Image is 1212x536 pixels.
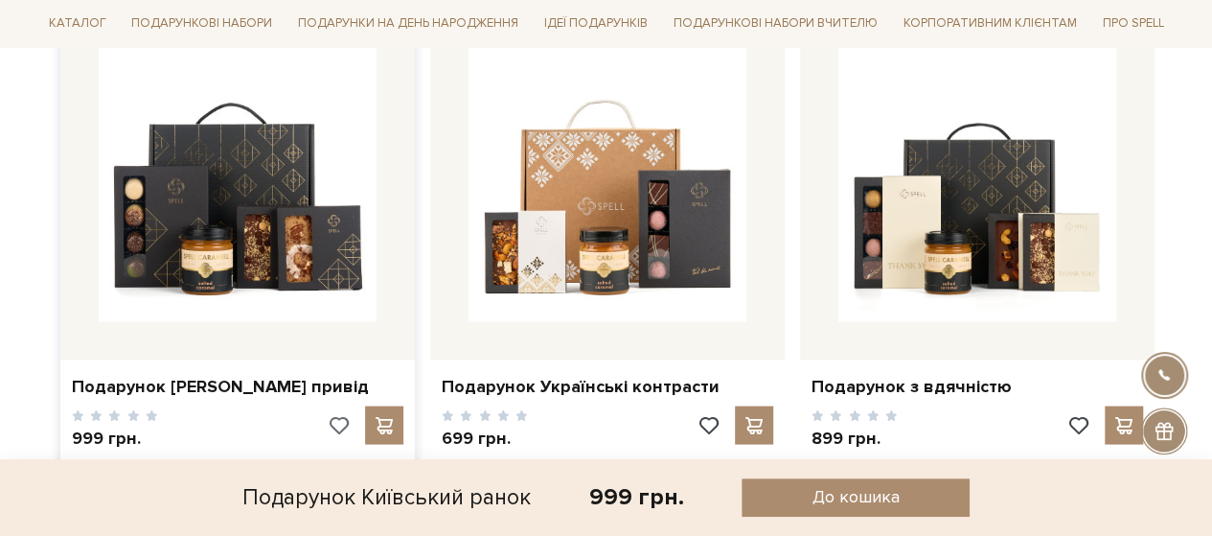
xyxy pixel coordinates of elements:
[242,478,531,517] div: Подарунок Київський ранок
[742,478,970,517] button: До кошика
[666,8,885,40] a: Подарункові набори Вчителю
[60,456,415,532] div: Ми створили цей набір, щоб зʼявився привід зробити для себе свято. Просто так. З цукерками зі сма...
[588,482,683,512] div: 999 грн.
[72,375,403,397] a: Подарунок [PERSON_NAME] привід
[537,10,655,39] a: Ідеї подарунків
[812,427,899,449] p: 899 грн.
[442,427,529,449] p: 699 грн.
[72,427,159,449] p: 999 грн.
[812,375,1143,397] a: Подарунок з вдячністю
[1094,10,1171,39] a: Про Spell
[442,375,773,397] a: Подарунок Українські контрасти
[41,10,114,39] a: Каталог
[896,10,1085,39] a: Корпоративним клієнтам
[812,486,899,508] span: До кошика
[124,10,280,39] a: Подарункові набори
[290,10,526,39] a: Подарунки на День народження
